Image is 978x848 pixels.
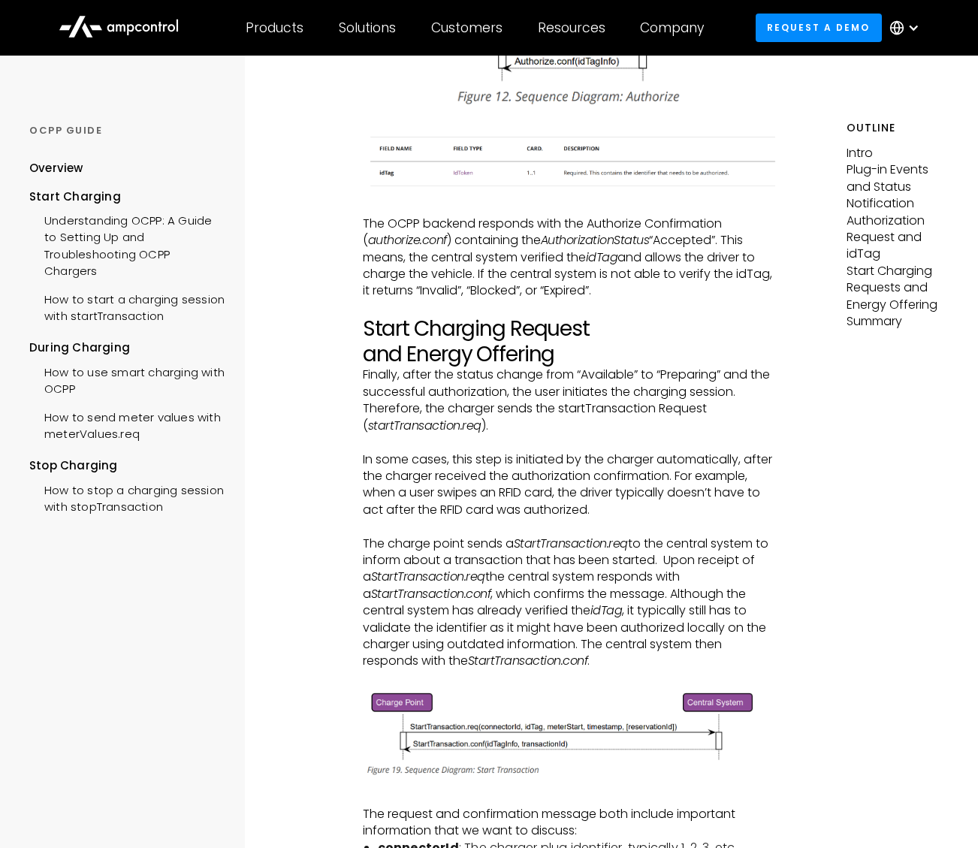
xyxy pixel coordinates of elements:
[847,213,949,263] p: Authorization Request and idTag
[363,451,777,519] p: In some cases, this step is initiated by the charger automatically, after the charger received th...
[29,160,83,188] a: Overview
[541,231,650,249] em: AuthorizationStatus
[339,20,396,36] div: Solutions
[847,263,949,313] p: Start Charging Requests and Energy Offering
[847,161,949,212] p: Plug-in Events and Status Notification
[246,20,303,36] div: Products
[363,198,777,215] p: ‍
[368,231,447,249] em: authorize.conf
[847,120,949,136] h5: Outline
[847,145,949,161] p: Intro
[29,205,225,284] a: Understanding OCPP: A Guide to Setting Up and Troubleshooting OCPP Chargers
[363,789,777,805] p: ‍
[431,20,503,36] div: Customers
[363,117,777,134] p: ‍
[363,300,777,316] p: ‍
[586,249,618,266] em: idTag
[29,402,225,447] a: How to send meter values with meterValues.req
[29,457,225,474] div: Stop Charging
[29,475,225,520] a: How to stop a charging session with stopTransaction
[590,602,623,619] em: idTag
[363,806,777,840] p: The request and confirmation message both include important information that we want to discuss:
[756,14,882,41] a: Request a demo
[538,20,605,36] div: Resources
[371,568,485,585] em: StartTransaction.req
[368,417,481,434] em: startTransaction.req
[29,284,225,329] a: How to start a charging session with startTransaction
[363,536,777,670] p: The charge point sends a to the central system to inform about a transaction that has been starte...
[363,367,777,434] p: Finally, after the status change from “Available” to “Preparing” and the successful authorization...
[29,124,225,137] div: OCPP GUIDE
[363,434,777,451] p: ‍
[363,216,777,300] p: The OCPP backend responds with the Authorize Confirmation ( ) containing the “Accepted”. This mea...
[640,20,704,36] div: Company
[468,652,588,669] em: StartTransaction.conf
[363,316,777,367] h2: Start Charging Request and Energy Offering
[363,134,777,191] img: OCPP message idTag field
[363,687,777,781] img: OCPP StartTransaction.conf
[363,670,777,687] p: ‍
[371,585,491,602] em: StartTransaction.conf
[29,160,83,177] div: Overview
[29,340,225,356] div: During Charging
[514,535,628,552] em: StartTransaction.req
[847,313,949,330] p: Summary
[363,518,777,535] p: ‍
[29,357,225,402] a: How to use smart charging with OCPP
[29,189,225,205] div: Start Charging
